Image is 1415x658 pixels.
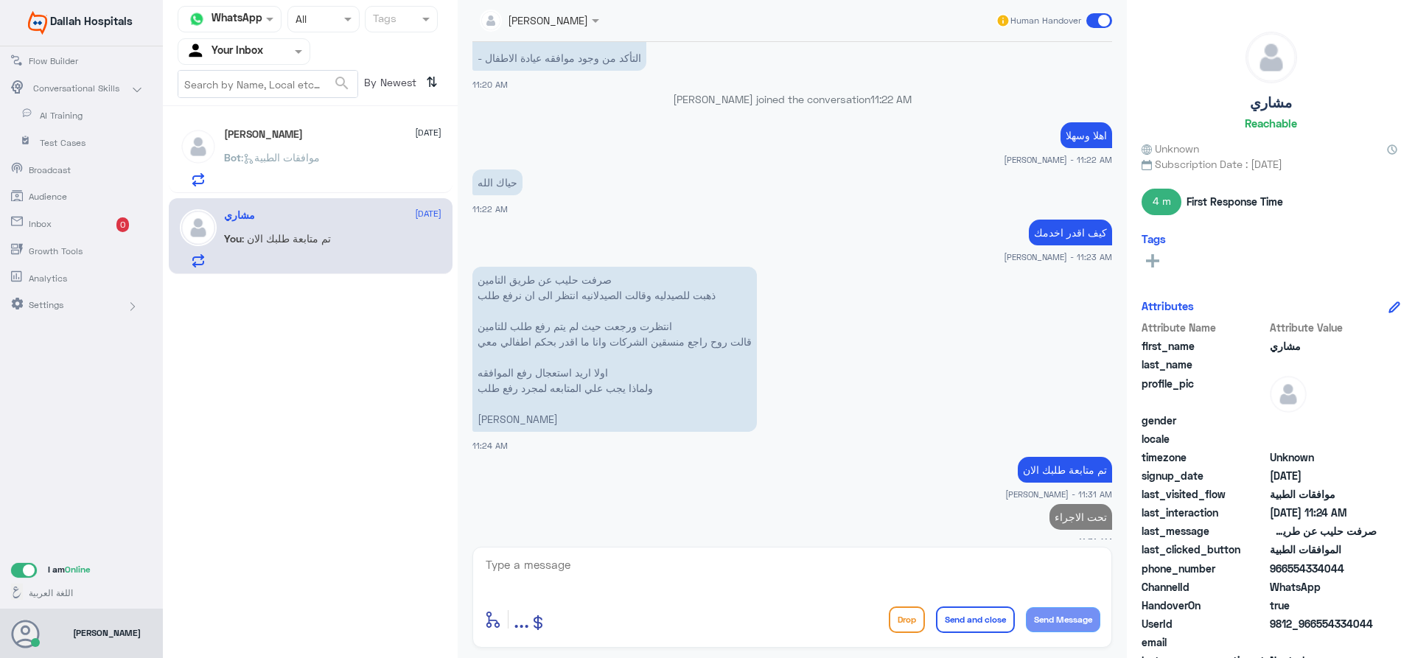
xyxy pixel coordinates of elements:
[1142,468,1267,483] span: signup_date
[1142,141,1199,156] span: Unknown
[1270,634,1377,650] span: null
[1049,504,1112,530] p: 12/8/2025, 11:31 AM
[358,70,420,99] span: By Newest
[1270,561,1377,576] span: 966554334044
[1142,189,1181,215] span: 4 m
[426,70,438,94] i: ⇅
[1005,488,1112,500] span: [PERSON_NAME] - 11:31 AM
[1187,194,1283,209] span: First Response Time
[415,126,441,139] span: [DATE]
[1142,156,1400,172] span: Subscription Date : [DATE]
[65,564,90,575] span: Online
[1026,607,1100,632] button: Send Message
[186,41,208,63] img: yourInbox.svg
[1078,535,1112,547] span: 11:31 AM
[1061,122,1112,148] p: 12/8/2025, 11:22 AM
[224,232,242,245] span: You
[29,164,115,177] span: Broadcast
[1142,376,1267,410] span: profile_pic
[1270,598,1377,613] span: true
[40,109,126,122] span: AI Training
[1250,94,1292,111] h5: مشاري
[1270,338,1377,354] span: مشاري
[1142,542,1267,557] span: last_clicked_button
[29,587,115,600] span: اللغة العربية
[28,11,47,35] img: Widebot Logo
[1245,116,1297,130] h6: Reachable
[1142,357,1267,372] span: last_name
[1142,449,1267,465] span: timezone
[1270,468,1377,483] span: 2024-06-23T02:04:52.351Z
[333,74,351,92] span: search
[1270,579,1377,595] span: 2
[1004,251,1112,263] span: [PERSON_NAME] - 11:23 AM
[870,93,912,105] span: 11:22 AM
[1270,486,1377,502] span: موافقات الطبية
[514,603,529,636] button: ...
[472,169,523,195] p: 12/8/2025, 11:22 AM
[180,209,217,246] img: defaultAdmin.png
[29,217,115,231] span: Inbox
[1004,153,1112,166] span: [PERSON_NAME] - 11:22 AM
[73,626,141,640] span: [PERSON_NAME]
[936,606,1015,633] button: Send and close
[116,217,129,232] span: 0
[1142,523,1267,539] span: last_message
[415,207,441,220] span: [DATE]
[1142,616,1267,631] span: UserId
[40,136,126,150] span: Test Cases
[1142,579,1267,595] span: ChannelId
[472,267,757,432] p: 12/8/2025, 11:24 AM
[180,128,217,165] img: defaultAdmin.png
[1142,486,1267,502] span: last_visited_flow
[50,14,133,27] span: Dallah Hospitals
[224,209,255,222] h5: مشاري
[1142,431,1267,447] span: locale
[1270,413,1377,428] span: null
[472,441,508,450] span: 11:24 AM
[1142,413,1267,428] span: gender
[1018,457,1112,483] p: 12/8/2025, 11:31 AM
[1270,616,1377,631] span: 9812_966554334044
[29,272,115,285] span: Analytics
[29,190,115,203] span: Audience
[1010,14,1081,27] span: Human Handover
[1142,505,1267,520] span: last_interaction
[472,204,508,214] span: 11:22 AM
[1142,634,1267,650] span: email
[889,606,925,633] button: Drop
[1142,561,1267,576] span: phone_number
[1142,598,1267,613] span: HandoverOn
[178,71,357,97] input: Search by Name, Local etc…
[224,151,241,164] span: Bot
[1270,431,1377,447] span: null
[1270,505,1377,520] span: 2025-08-12T08:24:35.589Z
[472,91,1112,107] p: [PERSON_NAME] joined the conversation
[1246,32,1296,83] img: defaultAdmin.png
[1270,376,1307,413] img: defaultAdmin.png
[514,606,529,632] span: ...
[241,151,320,164] span: : موافقات الطبية
[33,82,119,95] span: Conversational Skills
[48,564,90,575] span: I am
[1142,232,1166,245] h6: Tags
[29,298,115,312] span: Settings
[472,80,508,89] span: 11:20 AM
[333,71,351,96] button: search
[1029,220,1112,245] p: 12/8/2025, 11:23 AM
[1142,338,1267,354] span: first_name
[1270,449,1377,465] span: Unknown
[242,232,331,245] span: : تم متابعة طلبك الان
[1270,542,1377,557] span: الموافقات الطبية
[29,245,115,258] span: Growth Tools
[1270,320,1377,335] span: Attribute Value
[11,620,39,648] button: Avatar
[186,8,208,30] img: whatsapp.png
[1142,299,1194,312] h6: Attributes
[1270,523,1377,539] span: صرفت حليب عن طريق التامين ذهبت للصيدليه وقالت الصيدلانيه انتظر الى ان نرفع طلب انتظرت ورجعت حيث ل...
[1142,320,1267,335] span: Attribute Name
[371,10,396,29] div: Tags
[29,55,115,68] span: Flow Builder
[224,128,303,141] h5: Ali Alasmari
